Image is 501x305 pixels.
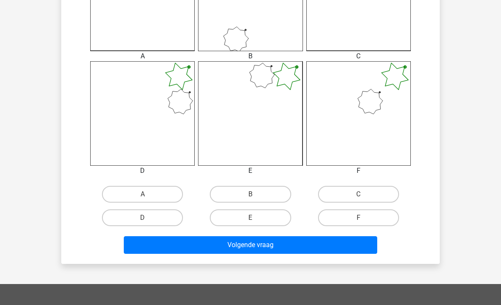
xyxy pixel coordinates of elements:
label: E [210,209,291,226]
div: C [300,51,417,61]
div: A [84,51,201,61]
label: F [318,209,399,226]
div: F [300,166,417,176]
label: A [102,186,183,203]
button: Volgende vraag [124,236,378,254]
label: C [318,186,399,203]
div: B [192,51,309,61]
div: D [84,166,201,176]
div: E [192,166,309,176]
label: D [102,209,183,226]
label: B [210,186,291,203]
